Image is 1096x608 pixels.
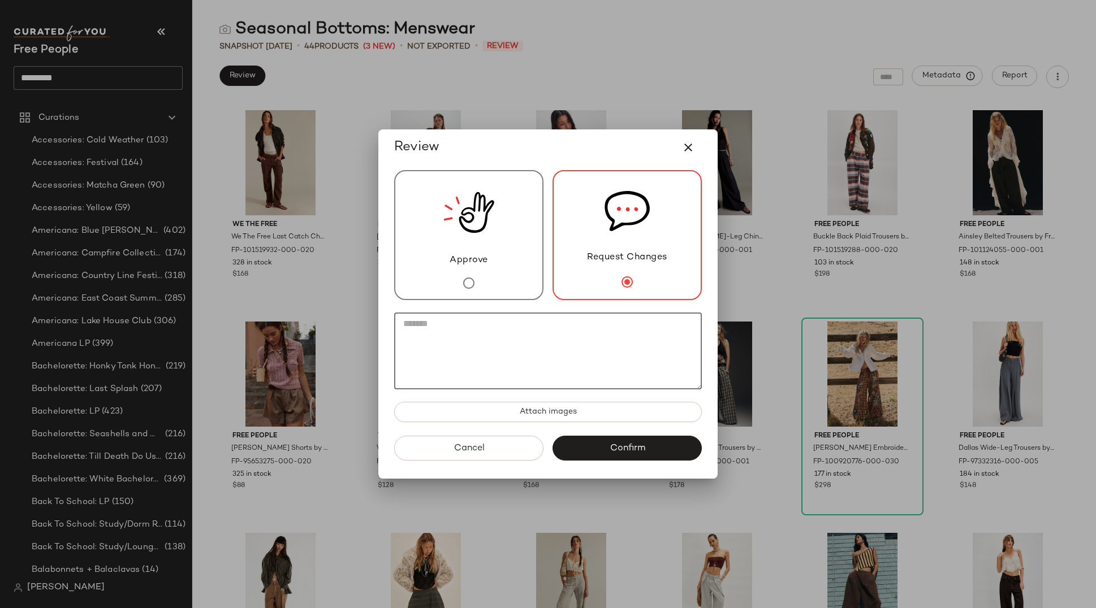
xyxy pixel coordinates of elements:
[609,443,645,454] span: Confirm
[394,138,439,157] span: Review
[443,171,494,254] img: review_new_snapshot.RGmwQ69l.svg
[453,443,484,454] span: Cancel
[605,171,650,251] img: svg%3e
[519,407,577,416] span: Attach images
[394,402,702,422] button: Attach images
[394,436,543,461] button: Cancel
[553,436,702,461] button: Confirm
[450,254,488,267] span: Approve
[587,251,667,264] span: Request Changes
